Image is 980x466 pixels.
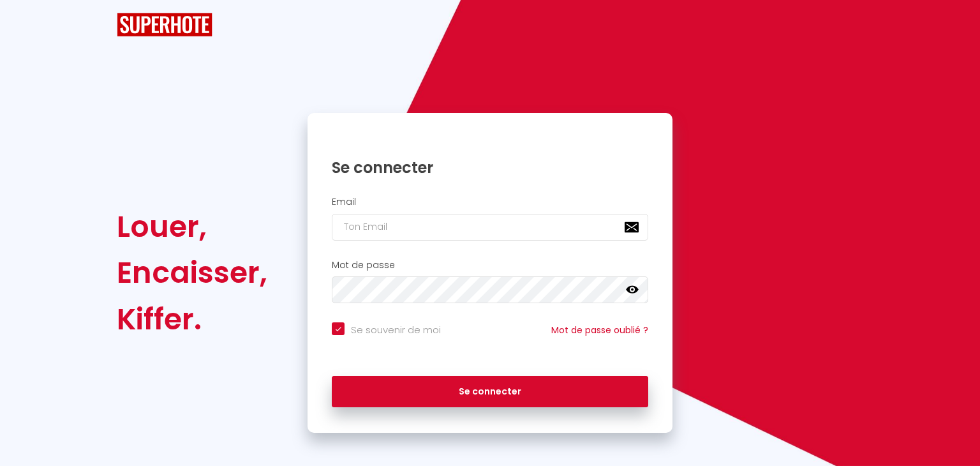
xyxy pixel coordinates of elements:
[551,324,648,336] a: Mot de passe oublié ?
[10,5,48,43] button: Ouvrir le widget de chat LiveChat
[117,204,267,250] div: Louer,
[332,376,648,408] button: Se connecter
[117,13,212,36] img: SuperHote logo
[332,260,648,271] h2: Mot de passe
[332,197,648,207] h2: Email
[117,296,267,342] div: Kiffer.
[332,214,648,241] input: Ton Email
[117,250,267,296] div: Encaisser,
[332,158,648,177] h1: Se connecter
